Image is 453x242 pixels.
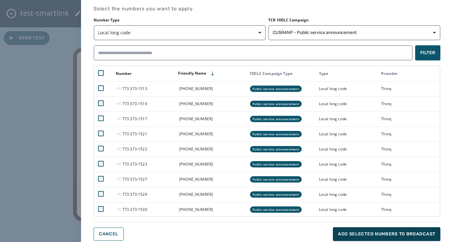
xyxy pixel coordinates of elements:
[268,25,440,40] button: CU5R4NP - Public service announcement
[94,25,266,40] button: Local long code
[319,71,377,76] div: Type
[315,172,378,187] td: Local long code
[117,161,147,167] span: 773 373 - 1523
[175,187,246,202] td: [PHONE_NUMBER]
[175,157,246,172] td: [PHONE_NUMBER]
[250,86,302,92] div: Public service announcement
[117,86,122,91] span: +1
[315,81,378,96] td: Local long code
[338,231,435,237] span: Add selected numbers to broadcast
[250,146,302,152] div: Public service announcement
[175,81,246,96] td: [PHONE_NUMBER]
[315,127,378,142] td: Local long code
[315,202,378,217] td: Local long code
[98,30,261,36] span: Local long code
[250,116,302,122] div: Public service announcement
[377,81,440,96] td: Thinq
[268,18,440,23] label: TCR 10DLC Campaign
[377,96,440,111] td: Thinq
[99,232,118,237] span: Cancel
[250,161,302,167] div: Public service announcement
[175,172,246,187] td: [PHONE_NUMBER]
[250,131,302,137] div: Public service announcement
[175,202,246,217] td: [PHONE_NUMBER]
[117,192,122,197] span: +1
[333,227,440,241] button: Add selected numbers to broadcast
[315,157,378,172] td: Local long code
[415,45,440,60] button: Filter
[249,71,315,76] div: 10DLC Campaign Type
[94,5,440,13] h4: Select the numbers you want to apply
[117,86,147,91] span: 773 373 - 1513
[377,202,440,217] td: Thinq
[117,131,122,137] span: +1
[377,157,440,172] td: Thinq
[315,111,378,127] td: Local long code
[250,191,302,198] div: Public service announcement
[377,111,440,127] td: Thinq
[377,127,440,142] td: Thinq
[250,206,302,213] div: Public service announcement
[117,207,147,212] span: 773 373 - 1530
[117,161,122,167] span: +1
[250,101,302,107] div: Public service announcement
[117,192,147,197] span: 773 373 - 1529
[377,187,440,202] td: Thinq
[117,116,122,121] span: +1
[315,96,378,111] td: Local long code
[175,111,246,127] td: [PHONE_NUMBER]
[117,101,122,106] span: +1
[117,146,147,152] span: 773 373 - 1522
[117,131,147,137] span: 773 373 - 1521
[175,127,246,142] td: [PHONE_NUMBER]
[117,116,147,121] span: 773 373 - 1517
[175,96,246,111] td: [PHONE_NUMBER]
[377,172,440,187] td: Thinq
[175,142,246,157] td: [PHONE_NUMBER]
[117,207,122,212] span: +1
[377,142,440,157] td: Thinq
[117,101,147,106] span: 773 373 - 1516
[315,142,378,157] td: Local long code
[117,177,147,182] span: 773 373 - 1527
[94,228,124,241] button: Cancel
[94,18,266,23] label: Number Type
[117,177,122,182] span: +1
[420,50,435,56] span: Filter
[113,69,134,79] button: Sort by [object Object]
[273,30,357,36] span: CU5R4NP - Public service announcement
[176,68,218,79] button: Sort by [object Object]
[381,71,439,76] div: Provider
[250,176,302,183] div: Public service announcement
[117,146,122,152] span: +1
[315,187,378,202] td: Local long code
